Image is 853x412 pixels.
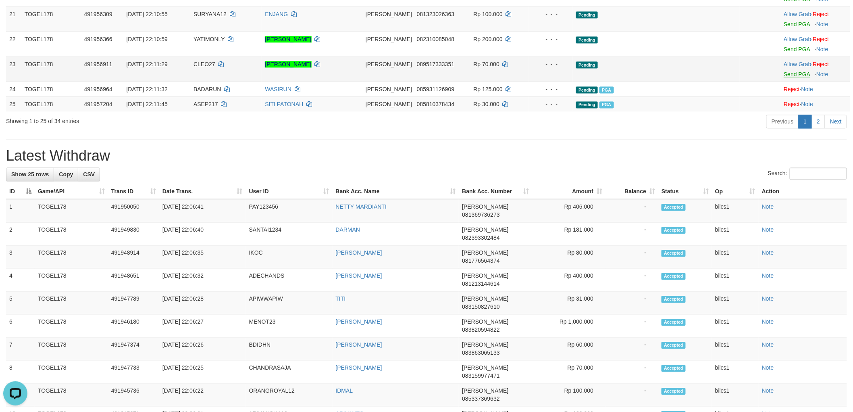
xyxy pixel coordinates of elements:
td: TOGEL178 [21,31,81,56]
span: 491956964 [84,86,112,92]
a: Send PGA [784,46,810,52]
td: IKOC [246,245,333,268]
a: WASIRUN [265,86,291,92]
th: Bank Acc. Number: activate to sort column ascending [459,184,532,199]
div: - - - [532,10,570,18]
td: bilcs1 [712,291,759,314]
th: Op: activate to sort column ascending [712,184,759,199]
span: · [784,36,813,42]
a: Reject [813,61,829,67]
span: Copy 085931126909 to clipboard [417,86,454,92]
span: [DATE] 22:11:45 [127,101,168,107]
td: [DATE] 22:06:28 [159,291,246,314]
a: Note [816,71,828,77]
td: - [605,199,658,222]
span: Copy [59,171,73,178]
td: bilcs1 [712,314,759,337]
a: TITI [336,295,346,302]
span: [PERSON_NAME] [462,318,508,325]
a: Note [762,272,774,279]
td: [DATE] 22:06:26 [159,337,246,360]
th: Status: activate to sort column ascending [658,184,712,199]
td: 6 [6,314,35,337]
td: 491946180 [108,314,159,337]
td: 1 [6,199,35,222]
td: 23 [6,56,21,82]
th: Action [759,184,847,199]
td: - [605,291,658,314]
td: 25 [6,96,21,111]
td: 8 [6,360,35,383]
td: - [605,268,658,291]
a: ENJANG [265,11,288,17]
span: Accepted [662,388,686,395]
span: Show 25 rows [11,171,49,178]
th: Balance: activate to sort column ascending [605,184,658,199]
td: [DATE] 22:06:32 [159,268,246,291]
td: CHANDRASAJA [246,360,333,383]
td: 491947374 [108,337,159,360]
td: 2 [6,222,35,245]
span: Copy 083820594822 to clipboard [462,326,499,333]
div: - - - [532,85,570,93]
td: · [780,56,850,82]
td: Rp 31,000 [532,291,605,314]
td: 3 [6,245,35,268]
div: Showing 1 to 25 of 34 entries [6,114,350,125]
span: Rp 125.000 [473,86,502,92]
td: 21 [6,6,21,31]
div: - - - [532,60,570,68]
span: Accepted [662,227,686,234]
span: [PERSON_NAME] [462,387,508,394]
a: IDMAL [336,387,353,394]
a: Reject [784,86,800,92]
th: User ID: activate to sort column ascending [246,184,333,199]
td: TOGEL178 [21,56,81,82]
span: [DATE] 22:11:29 [127,61,168,67]
td: 491949830 [108,222,159,245]
td: Rp 100,000 [532,383,605,406]
td: MENOT23 [246,314,333,337]
td: [DATE] 22:06:25 [159,360,246,383]
td: TOGEL178 [35,360,108,383]
span: [DATE] 22:11:32 [127,86,168,92]
span: [PERSON_NAME] [462,364,508,371]
span: Accepted [662,319,686,326]
td: 5 [6,291,35,314]
span: Rp 30.000 [473,101,499,107]
span: [PERSON_NAME] [366,61,412,67]
td: 4 [6,268,35,291]
td: - [605,222,658,245]
td: TOGEL178 [21,96,81,111]
a: Note [762,318,774,325]
td: · [780,31,850,56]
a: Reject [813,36,829,42]
span: · [784,11,813,17]
span: 491956911 [84,61,112,67]
a: Reject [784,101,800,107]
td: Rp 406,000 [532,199,605,222]
td: bilcs1 [712,222,759,245]
span: Rp 100.000 [473,11,502,17]
a: Note [762,295,774,302]
span: Copy 083150827610 to clipboard [462,303,499,310]
span: PGA [599,101,614,108]
td: TOGEL178 [35,268,108,291]
span: 491956366 [84,36,112,42]
span: [PERSON_NAME] [462,226,508,233]
td: bilcs1 [712,383,759,406]
th: Bank Acc. Name: activate to sort column ascending [333,184,459,199]
a: SITI PATONAH [265,101,303,107]
td: bilcs1 [712,268,759,291]
td: bilcs1 [712,360,759,383]
td: SANTAI1234 [246,222,333,245]
span: Accepted [662,296,686,303]
td: [DATE] 22:06:41 [159,199,246,222]
span: [PERSON_NAME] [462,272,508,279]
td: Rp 70,000 [532,360,605,383]
a: Note [801,86,813,92]
td: TOGEL178 [35,337,108,360]
a: 2 [811,115,825,128]
td: Rp 181,000 [532,222,605,245]
td: Rp 400,000 [532,268,605,291]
